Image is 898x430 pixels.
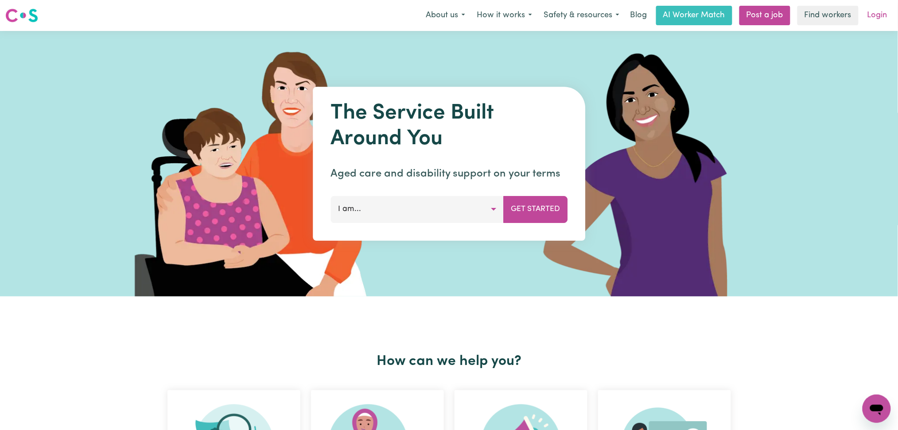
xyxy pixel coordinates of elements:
a: Login [862,6,893,25]
a: Careseekers logo [5,5,38,26]
h1: The Service Built Around You [330,101,568,152]
a: Find workers [797,6,859,25]
iframe: Button to launch messaging window [863,395,891,423]
a: AI Worker Match [656,6,732,25]
button: About us [420,6,471,25]
button: How it works [471,6,538,25]
a: Post a job [739,6,790,25]
h2: How can we help you? [162,353,736,370]
img: Careseekers logo [5,8,38,23]
button: Safety & resources [538,6,625,25]
a: Blog [625,6,653,25]
button: Get Started [503,196,568,223]
p: Aged care and disability support on your terms [330,166,568,182]
button: I am... [330,196,504,223]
